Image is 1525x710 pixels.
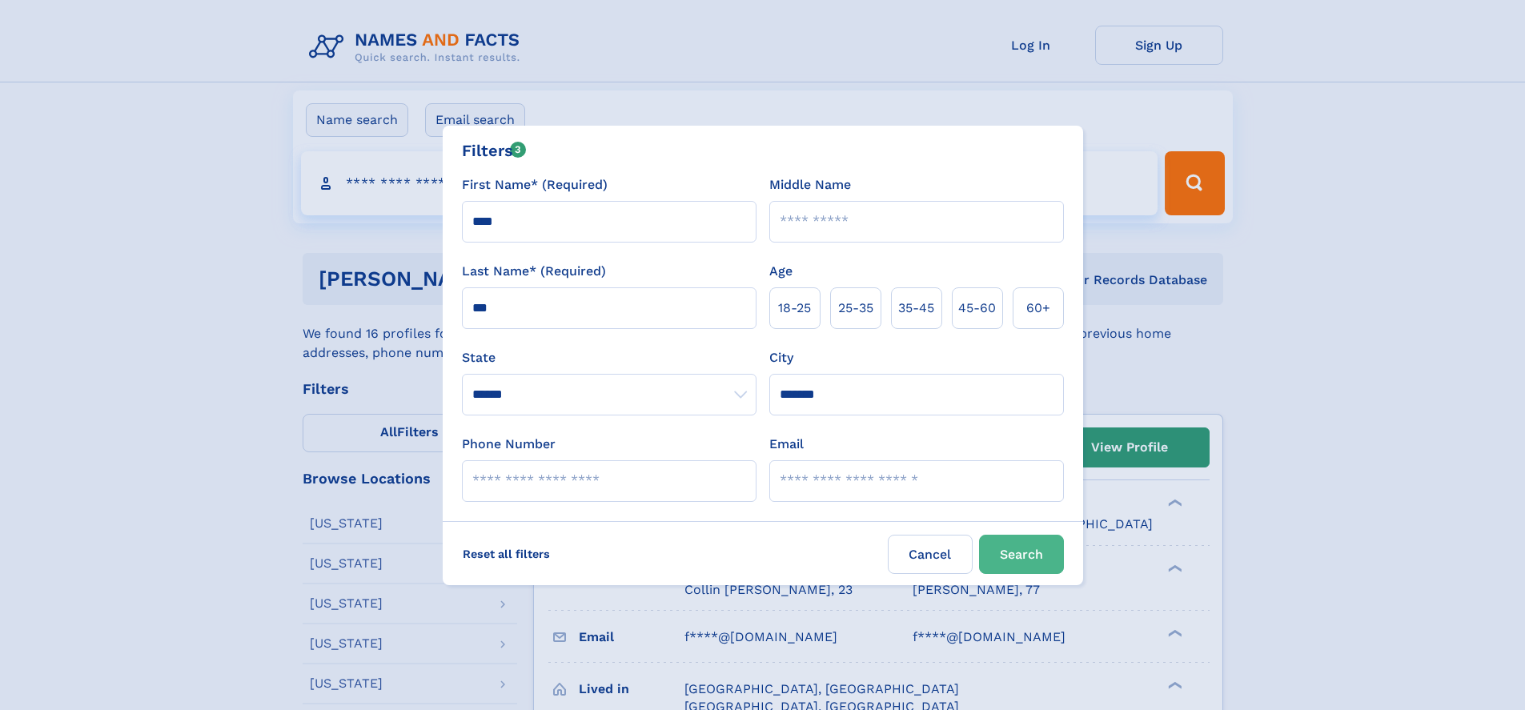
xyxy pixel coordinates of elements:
[769,262,793,281] label: Age
[838,299,873,318] span: 25‑35
[769,435,804,454] label: Email
[888,535,973,574] label: Cancel
[462,262,606,281] label: Last Name* (Required)
[769,175,851,195] label: Middle Name
[462,138,527,162] div: Filters
[778,299,811,318] span: 18‑25
[462,435,556,454] label: Phone Number
[1026,299,1050,318] span: 60+
[979,535,1064,574] button: Search
[769,348,793,367] label: City
[462,348,756,367] label: State
[462,175,608,195] label: First Name* (Required)
[958,299,996,318] span: 45‑60
[898,299,934,318] span: 35‑45
[452,535,560,573] label: Reset all filters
